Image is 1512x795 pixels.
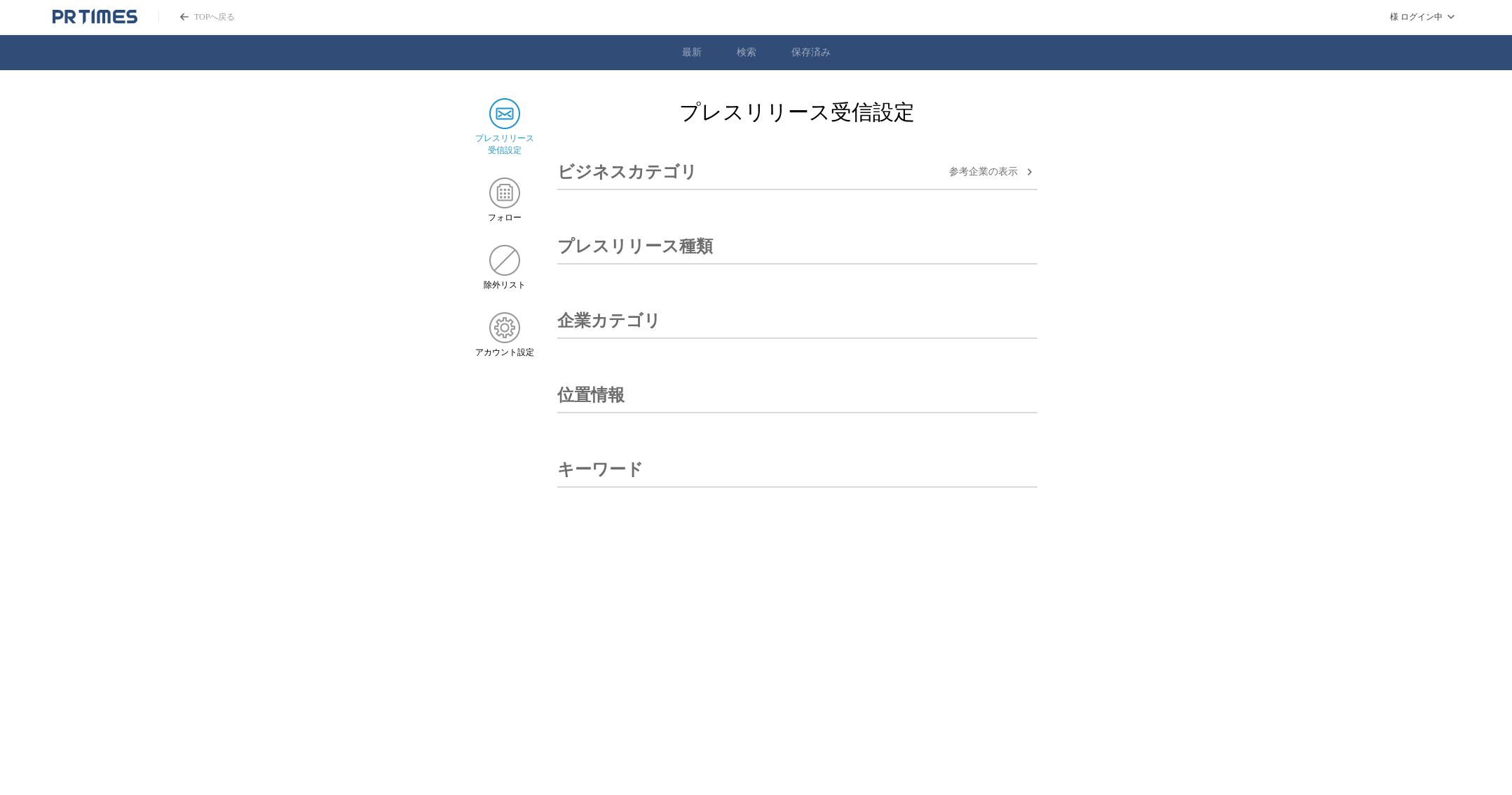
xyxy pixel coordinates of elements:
[475,133,534,156] span: プレスリリース 受信設定
[475,245,535,291] a: 除外リスト除外リスト
[557,453,643,486] h3: キーワード
[489,245,520,276] img: 除外リスト
[53,8,137,25] a: PR TIMESのトップページはこちら
[557,98,1037,127] h2: プレスリリース受信設定
[475,312,535,359] a: アカウント設定アカウント設定
[475,347,534,359] span: アカウント設定
[488,212,522,224] span: フォロー
[557,155,697,189] h3: ビジネスカテゴリ
[489,312,520,343] img: アカウント設定
[557,229,713,263] h3: プレスリリース種類
[475,98,535,156] a: プレスリリース 受信設定プレスリリース 受信設定
[158,11,235,23] a: PR TIMESのトップページはこちら
[949,163,1037,180] button: 参考企業の表示
[489,178,520,208] img: フォロー
[475,178,535,224] a: フォローフォロー
[484,279,526,291] span: 除外リスト
[557,304,661,338] h3: 企業カテゴリ
[489,98,520,129] img: プレスリリース 受信設定
[949,166,1018,178] span: 参考企業の 表示
[557,378,625,412] h3: 位置情報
